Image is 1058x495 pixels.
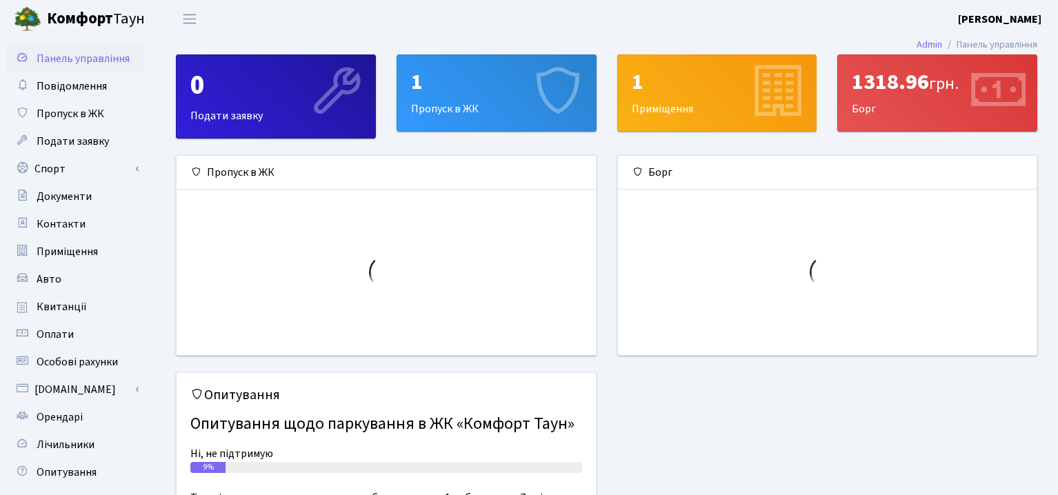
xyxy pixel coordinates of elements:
[397,54,597,132] a: 1Пропуск в ЖК
[47,8,145,31] span: Таун
[7,238,145,265] a: Приміщення
[37,437,94,452] span: Лічильники
[958,12,1041,27] b: [PERSON_NAME]
[917,37,942,52] a: Admin
[14,6,41,33] img: logo.png
[190,462,226,473] div: 9%
[618,55,817,131] div: Приміщення
[37,354,118,370] span: Особові рахунки
[7,321,145,348] a: Оплати
[632,69,803,95] div: 1
[190,445,582,462] div: Ні, не підтримую
[958,11,1041,28] a: [PERSON_NAME]
[838,55,1037,131] div: Борг
[7,210,145,238] a: Контакти
[7,45,145,72] a: Панель управління
[37,134,109,149] span: Подати заявку
[7,155,145,183] a: Спорт
[7,293,145,321] a: Квитанції
[7,128,145,155] a: Подати заявку
[7,100,145,128] a: Пропуск в ЖК
[47,8,113,30] b: Комфорт
[7,458,145,486] a: Опитування
[37,79,107,94] span: Повідомлення
[852,69,1023,95] div: 1318.96
[7,348,145,376] a: Особові рахунки
[7,403,145,431] a: Орендарі
[37,465,97,480] span: Опитування
[37,299,87,314] span: Квитанції
[37,244,98,259] span: Приміщення
[190,69,361,102] div: 0
[618,156,1037,190] div: Борг
[37,410,83,425] span: Орендарі
[617,54,817,132] a: 1Приміщення
[397,55,596,131] div: Пропуск в ЖК
[37,189,92,204] span: Документи
[37,327,74,342] span: Оплати
[177,156,596,190] div: Пропуск в ЖК
[7,72,145,100] a: Повідомлення
[411,69,582,95] div: 1
[7,265,145,293] a: Авто
[190,409,582,440] h4: Опитування щодо паркування в ЖК «Комфорт Таун»
[942,37,1037,52] li: Панель управління
[37,272,61,287] span: Авто
[190,387,582,403] h5: Опитування
[7,431,145,458] a: Лічильники
[177,55,375,138] div: Подати заявку
[37,106,104,121] span: Пропуск в ЖК
[176,54,376,139] a: 0Подати заявку
[7,376,145,403] a: [DOMAIN_NAME]
[172,8,207,30] button: Переключити навігацію
[37,216,86,232] span: Контакти
[37,51,130,66] span: Панель управління
[7,183,145,210] a: Документи
[896,30,1058,59] nav: breadcrumb
[929,72,959,96] span: грн.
